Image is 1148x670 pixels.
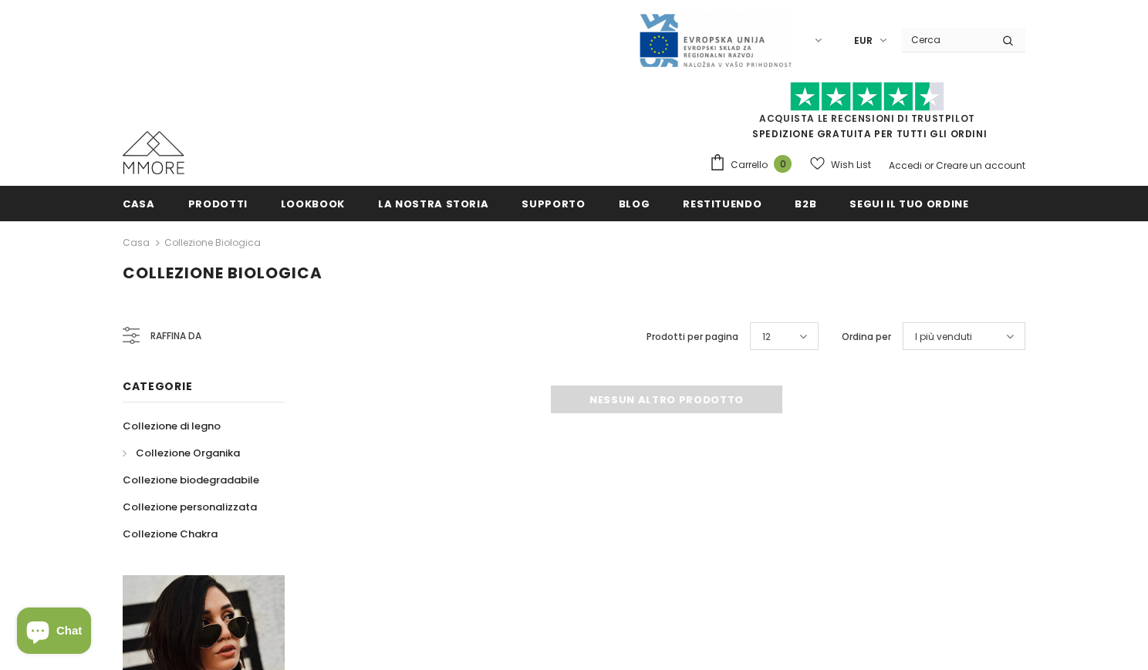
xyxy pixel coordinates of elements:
span: I più venduti [915,329,972,345]
a: Collezione di legno [123,412,221,439]
a: Casa [123,186,155,221]
span: Raffina da [150,328,201,345]
span: Lookbook [281,197,345,211]
a: Casa [123,234,150,252]
a: La nostra storia [378,186,488,221]
img: Fidati di Pilot Stars [790,82,944,112]
a: Creare un account [936,159,1025,172]
img: Javni Razpis [638,12,792,69]
span: Casa [123,197,155,211]
a: Collezione Chakra [123,520,218,547]
span: SPEDIZIONE GRATUITA PER TUTTI GLI ORDINI [709,89,1025,140]
span: Carrello [731,157,768,173]
a: Collezione biologica [164,236,261,249]
a: B2B [795,186,816,221]
a: Collezione Organika [123,439,240,466]
span: Restituendo [683,197,761,211]
span: B2B [795,197,816,211]
span: 12 [762,329,771,345]
span: 0 [774,155,792,173]
label: Prodotti per pagina [647,329,738,345]
span: Segui il tuo ordine [849,197,968,211]
a: Accedi [889,159,922,172]
label: Ordina per [842,329,891,345]
span: Wish List [831,157,871,173]
a: Collezione biodegradabile [123,466,259,493]
span: Collezione di legno [123,419,221,433]
span: Collezione biologica [123,262,322,284]
span: La nostra storia [378,197,488,211]
span: Collezione Organika [136,446,240,460]
a: Carrello 0 [709,153,799,177]
a: Acquista le recensioni di TrustPilot [759,112,975,125]
span: Collezione biodegradabile [123,473,259,487]
span: Collezione personalizzata [123,500,257,514]
span: EUR [854,33,873,49]
span: Prodotti [188,197,248,211]
span: Blog [619,197,650,211]
span: supporto [522,197,585,211]
a: Blog [619,186,650,221]
a: Javni Razpis [638,33,792,46]
a: Lookbook [281,186,345,221]
span: Collezione Chakra [123,527,218,541]
inbox-online-store-chat: Shopify online store chat [12,608,96,658]
span: or [924,159,934,172]
a: Wish List [810,151,871,178]
img: Casi MMORE [123,131,184,174]
input: Search Site [902,29,991,51]
a: Prodotti [188,186,248,221]
a: Restituendo [683,186,761,221]
a: Segui il tuo ordine [849,186,968,221]
a: supporto [522,186,585,221]
span: Categorie [123,379,192,394]
a: Collezione personalizzata [123,493,257,520]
